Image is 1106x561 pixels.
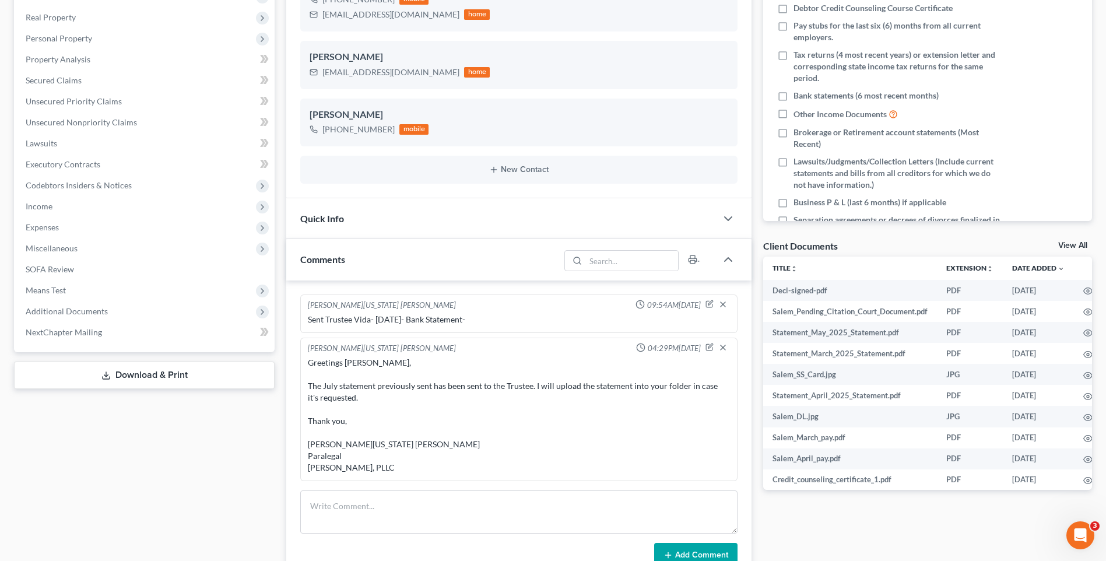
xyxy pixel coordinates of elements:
td: Credit_counseling_certificate_1.pdf [763,469,937,490]
td: Salem_DL.jpg [763,406,937,427]
span: Brokerage or Retirement account statements (Most Recent) [793,127,1000,150]
span: Means Test [26,285,66,295]
td: [DATE] [1003,427,1074,448]
span: Lawsuits [26,138,57,148]
td: PDF [937,301,1003,322]
span: Miscellaneous [26,243,78,253]
td: [DATE] [1003,406,1074,427]
div: Sent Trustee Vida- [DATE]- Bank Statement- [308,314,730,325]
a: View All [1058,241,1087,250]
span: Other Income Documents [793,108,887,120]
span: NextChapter Mailing [26,327,102,337]
td: [DATE] [1003,280,1074,301]
div: home [464,67,490,78]
div: mobile [399,124,429,135]
td: [DATE] [1003,469,1074,490]
div: [EMAIL_ADDRESS][DOMAIN_NAME] [322,66,459,78]
span: Property Analysis [26,54,90,64]
div: Client Documents [763,240,838,252]
span: Secured Claims [26,75,82,85]
a: Property Analysis [16,49,275,70]
i: unfold_more [986,265,993,272]
span: Additional Documents [26,306,108,316]
span: Business P & L (last 6 months) if applicable [793,197,946,208]
a: Extensionunfold_more [946,264,993,272]
span: 04:29PM[DATE] [648,343,701,354]
div: [EMAIL_ADDRESS][DOMAIN_NAME] [322,9,459,20]
a: Executory Contracts [16,154,275,175]
td: Salem_SS_Card.jpg [763,364,937,385]
div: Greetings [PERSON_NAME], The July statement previously sent has been sent to the Trustee. I will ... [308,357,730,474]
span: Comments [300,254,345,265]
span: Unsecured Nonpriority Claims [26,117,137,127]
span: 3 [1090,521,1100,531]
span: Income [26,201,52,211]
div: [PERSON_NAME] [310,108,728,122]
td: [DATE] [1003,385,1074,406]
td: [DATE] [1003,322,1074,343]
td: PDF [937,385,1003,406]
td: Salem_March_pay.pdf [763,427,937,448]
a: Unsecured Priority Claims [16,91,275,112]
td: Statement_March_2025_Statement.pdf [763,343,937,364]
a: NextChapter Mailing [16,322,275,343]
span: Real Property [26,12,76,22]
span: 09:54AM[DATE] [647,300,701,311]
span: Bank statements (6 most recent months) [793,90,939,101]
span: Debtor Credit Counseling Course Certificate [793,2,953,14]
td: Salem_April_pay.pdf [763,448,937,469]
td: PDF [937,448,1003,469]
a: SOFA Review [16,259,275,280]
td: PDF [937,280,1003,301]
td: [DATE] [1003,448,1074,469]
span: Separation agreements or decrees of divorces finalized in the past 2 years [793,214,1000,237]
span: Quick Info [300,213,344,224]
span: Tax returns (4 most recent years) or extension letter and corresponding state income tax returns ... [793,49,1000,84]
a: Unsecured Nonpriority Claims [16,112,275,133]
td: PDF [937,322,1003,343]
span: Lawsuits/Judgments/Collection Letters (Include current statements and bills from all creditors fo... [793,156,1000,191]
td: [DATE] [1003,343,1074,364]
iframe: Intercom live chat [1066,521,1094,549]
span: Executory Contracts [26,159,100,169]
a: Titleunfold_more [773,264,798,272]
div: home [464,9,490,20]
div: [PERSON_NAME][US_STATE] [PERSON_NAME] [308,300,456,311]
div: [PERSON_NAME] [310,50,728,64]
a: Lawsuits [16,133,275,154]
td: Statement_April_2025_Statement.pdf [763,385,937,406]
a: Download & Print [14,362,275,389]
button: New Contact [310,165,728,174]
span: Personal Property [26,33,92,43]
a: Date Added expand_more [1012,264,1065,272]
td: PDF [937,427,1003,448]
div: [PHONE_NUMBER] [322,124,395,135]
span: Codebtors Insiders & Notices [26,180,132,190]
div: [PERSON_NAME][US_STATE] [PERSON_NAME] [308,343,456,355]
td: JPG [937,406,1003,427]
span: Pay stubs for the last six (6) months from all current employers. [793,20,1000,43]
td: JPG [937,364,1003,385]
i: expand_more [1058,265,1065,272]
a: Secured Claims [16,70,275,91]
td: Salem_Pending_Citation_Court_Document.pdf [763,301,937,322]
td: Decl-signed-pdf [763,280,937,301]
span: Unsecured Priority Claims [26,96,122,106]
span: Expenses [26,222,59,232]
span: SOFA Review [26,264,74,274]
i: unfold_more [791,265,798,272]
td: Statement_May_2025_Statement.pdf [763,322,937,343]
td: PDF [937,469,1003,490]
input: Search... [585,251,678,271]
td: PDF [937,343,1003,364]
td: [DATE] [1003,301,1074,322]
td: [DATE] [1003,364,1074,385]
